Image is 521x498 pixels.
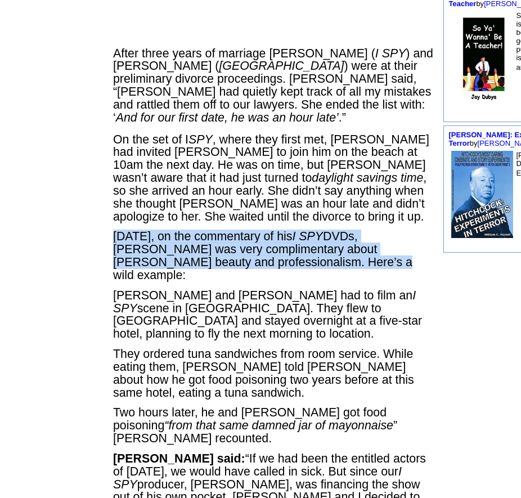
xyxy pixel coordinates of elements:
i: “from that same damned jar of mayonnaise [164,419,393,432]
i: [GEOGRAPHIC_DATA] [219,59,344,73]
i: I SPY [113,289,416,315]
i: SPY [188,133,213,146]
span: [PERSON_NAME] said: [113,452,245,465]
img: 9326.jpg [451,11,513,107]
i: I SPY [292,230,323,243]
i: daylight savings time [312,171,423,185]
span: Two hours later, he and [PERSON_NAME] got food poisoning ” [PERSON_NAME] recounted. [113,406,397,445]
span: After three years of marriage [PERSON_NAME] ( ) and [PERSON_NAME] ( ) were at their preliminary d... [113,47,433,124]
i: I SPY [375,47,406,60]
span: They ordered tuna sandwiches from room service. While eating them, [PERSON_NAME] told [PERSON_NAM... [113,347,414,399]
span: On the set of I , where they first met, [PERSON_NAME] had invited [PERSON_NAME] to join him on th... [113,133,429,223]
span: [DATE], on the commentary of his DVDs, [PERSON_NAME] was very complimentary about [PERSON_NAME] b... [113,230,412,281]
img: 68641.jpg [451,151,513,238]
i: I SPY [113,465,402,491]
i: And for our first date, he was an hour late’ [116,111,339,124]
span: [PERSON_NAME] and [PERSON_NAME] had to film an scene in [GEOGRAPHIC_DATA]. They flew to [GEOGRAPH... [113,289,422,340]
